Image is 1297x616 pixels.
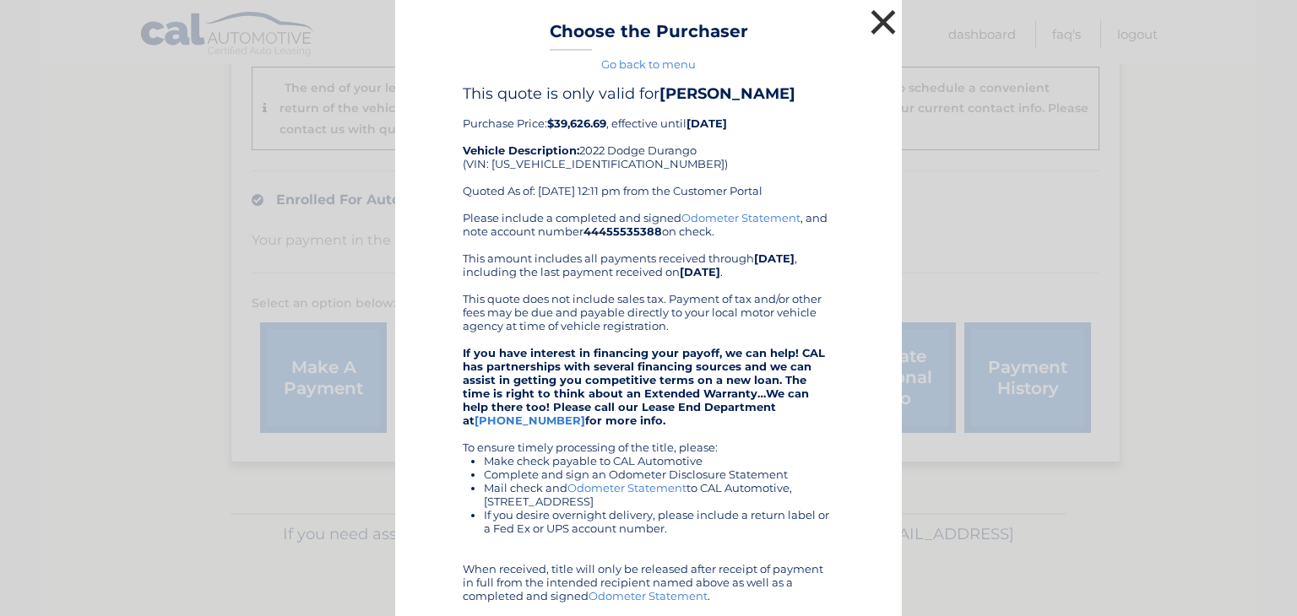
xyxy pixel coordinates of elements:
[484,508,834,535] li: If you desire overnight delivery, please include a return label or a Fed Ex or UPS account number.
[680,265,720,278] b: [DATE]
[463,143,579,157] strong: Vehicle Description:
[601,57,696,71] a: Go back to menu
[475,413,585,427] a: [PHONE_NUMBER]
[659,84,795,103] b: [PERSON_NAME]
[550,21,748,51] h3: Choose the Purchaser
[463,84,834,211] div: Purchase Price: , effective until 2022 Dodge Durango (VIN: [US_VEHICLE_IDENTIFICATION_NUMBER]) Qu...
[484,467,834,481] li: Complete and sign an Odometer Disclosure Statement
[583,224,662,238] b: 44455535388
[866,5,900,39] button: ×
[567,481,686,494] a: Odometer Statement
[589,589,708,602] a: Odometer Statement
[463,346,825,427] strong: If you have interest in financing your payoff, we can help! CAL has partnerships with several fin...
[681,211,800,224] a: Odometer Statement
[754,251,795,265] b: [DATE]
[484,454,834,467] li: Make check payable to CAL Automotive
[463,84,834,103] h4: This quote is only valid for
[547,116,606,130] b: $39,626.69
[686,116,727,130] b: [DATE]
[484,481,834,508] li: Mail check and to CAL Automotive, [STREET_ADDRESS]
